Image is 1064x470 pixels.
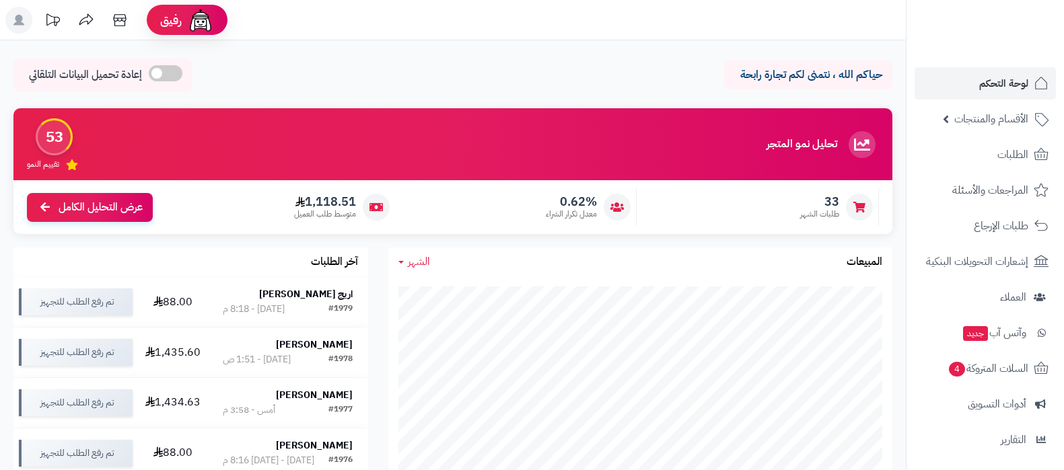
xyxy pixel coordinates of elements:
[915,174,1056,206] a: المراجعات والأسئلة
[328,403,353,417] div: #1977
[997,145,1028,164] span: الطلبات
[962,323,1026,342] span: وآتس آب
[915,352,1056,385] a: السلات المتروكة4
[223,454,314,467] div: [DATE] - [DATE] 8:16 م
[223,303,285,316] div: [DATE] - 8:18 م
[915,388,1056,420] a: أدوات التسويق
[979,74,1028,93] span: لوحة التحكم
[294,208,356,220] span: متوسط طلب العميل
[259,287,353,301] strong: اريج [PERSON_NAME]
[915,139,1056,171] a: الطلبات
[294,194,356,209] span: 1,118.51
[160,12,182,28] span: رفيق
[949,362,965,377] span: 4
[36,7,69,37] a: تحديثات المنصة
[734,67,882,83] p: حياكم الله ، نتمنى لكم تجارة رابحة
[223,403,275,417] div: أمس - 3:58 م
[27,159,59,170] span: تقييم النمو
[954,110,1028,128] span: الأقسام والمنتجات
[19,389,133,416] div: تم رفع الطلب للتجهيز
[29,67,142,83] span: إعادة تحميل البيانات التلقائي
[1001,430,1026,449] span: التقارير
[974,217,1028,235] span: طلبات الإرجاع
[963,326,988,341] span: جديد
[408,253,430,270] span: الشهر
[926,252,1028,271] span: إشعارات التحويلات البنكية
[800,194,839,209] span: 33
[398,254,430,270] a: الشهر
[1000,288,1026,307] span: العملاء
[138,277,207,327] td: 88.00
[800,208,839,220] span: طلبات الشهر
[767,139,837,151] h3: تحليل نمو المتجر
[972,38,1051,66] img: logo-2.png
[546,208,597,220] span: معدل تكرار الشراء
[311,256,358,268] h3: آخر الطلبات
[19,288,133,315] div: تم رفع الطلب للتجهيز
[948,359,1028,378] span: السلات المتروكة
[968,395,1026,414] span: أدوات التسويق
[276,388,353,402] strong: [PERSON_NAME]
[138,327,207,377] td: 1,435.60
[328,454,353,467] div: #1976
[915,317,1056,349] a: وآتس آبجديد
[276,338,353,352] strong: [PERSON_NAME]
[847,256,882,268] h3: المبيعات
[138,378,207,428] td: 1,434.63
[328,353,353,366] div: #1978
[27,193,153,222] a: عرض التحليل الكامل
[19,339,133,366] div: تم رفع الطلب للتجهيز
[223,353,291,366] div: [DATE] - 1:51 ص
[328,303,353,316] div: #1979
[915,281,1056,313] a: العملاء
[19,440,133,467] div: تم رفع الطلب للتجهيز
[276,438,353,453] strong: [PERSON_NAME]
[915,67,1056,100] a: لوحة التحكم
[546,194,597,209] span: 0.62%
[59,200,143,215] span: عرض التحليل الكامل
[915,210,1056,242] a: طلبات الإرجاع
[915,245,1056,278] a: إشعارات التحويلات البنكية
[187,7,214,34] img: ai-face.png
[952,181,1028,200] span: المراجعات والأسئلة
[915,424,1056,456] a: التقارير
